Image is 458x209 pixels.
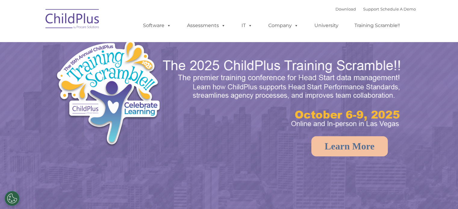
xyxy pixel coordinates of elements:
a: Download [335,7,356,11]
a: Schedule A Demo [380,7,416,11]
a: Training Scramble!! [348,20,406,32]
img: ChildPlus by Procare Solutions [42,5,103,35]
font: | [335,7,416,11]
a: Support [363,7,379,11]
a: Company [262,20,304,32]
a: Software [137,20,177,32]
a: University [308,20,344,32]
button: Cookies Settings [5,191,20,206]
a: Assessments [181,20,232,32]
a: Learn More [311,136,388,156]
a: IT [235,20,258,32]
